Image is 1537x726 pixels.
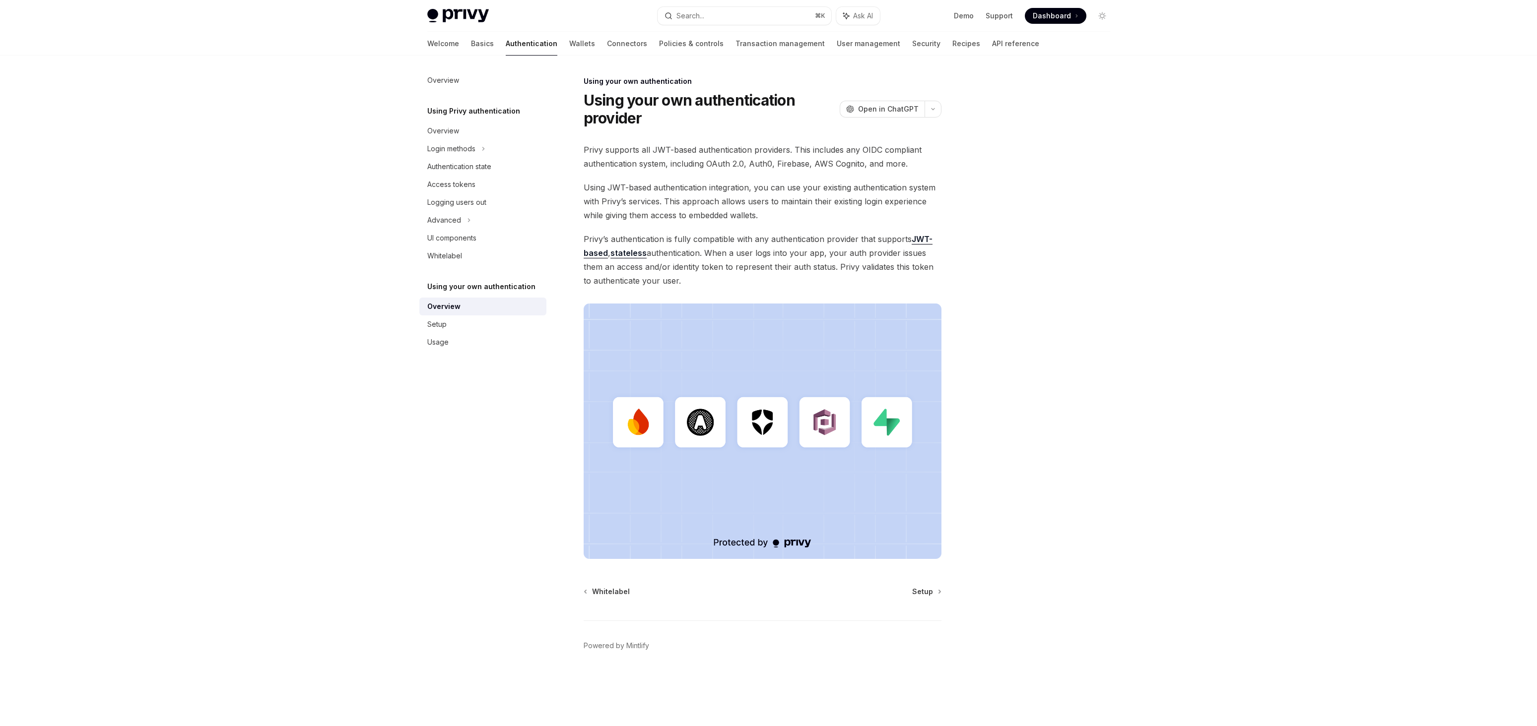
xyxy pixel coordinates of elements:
a: Powered by Mintlify [584,641,649,651]
a: Overview [419,71,546,89]
span: Open in ChatGPT [858,104,919,114]
span: Dashboard [1033,11,1071,21]
a: Demo [954,11,974,21]
button: Search...⌘K [658,7,831,25]
span: ⌘ K [815,12,825,20]
h5: Using Privy authentication [427,105,520,117]
div: Search... [676,10,704,22]
a: Transaction management [735,32,825,56]
div: Overview [427,125,459,137]
a: Support [986,11,1013,21]
div: Login methods [427,143,475,155]
button: Open in ChatGPT [840,101,925,118]
div: Authentication state [427,161,491,173]
a: Logging users out [419,193,546,211]
img: JWT-based auth splash [584,303,941,559]
a: Authentication [506,32,557,56]
span: Privy supports all JWT-based authentication providers. This includes any OIDC compliant authentic... [584,143,941,171]
button: Ask AI [836,7,880,25]
a: Dashboard [1025,8,1086,24]
div: Usage [427,336,449,348]
img: light logo [427,9,489,23]
button: Toggle dark mode [1094,8,1110,24]
div: Whitelabel [427,250,462,262]
a: Overview [419,122,546,140]
span: Whitelabel [592,587,630,597]
a: stateless [610,248,647,258]
div: Overview [427,74,459,86]
a: Usage [419,333,546,351]
a: Access tokens [419,176,546,193]
a: UI components [419,229,546,247]
a: Overview [419,298,546,315]
a: User management [837,32,900,56]
div: Setup [427,318,447,330]
a: Setup [912,587,940,597]
a: Whitelabel [585,587,630,597]
a: Recipes [952,32,980,56]
a: Basics [471,32,494,56]
a: Wallets [569,32,595,56]
a: Whitelabel [419,247,546,265]
h1: Using your own authentication provider [584,91,836,127]
a: Authentication state [419,158,546,176]
div: Overview [427,301,461,312]
a: Connectors [607,32,647,56]
div: Access tokens [427,179,475,190]
span: Using JWT-based authentication integration, you can use your existing authentication system with ... [584,181,941,222]
a: Setup [419,315,546,333]
a: API reference [992,32,1039,56]
a: Security [912,32,940,56]
div: UI components [427,232,476,244]
span: Ask AI [853,11,873,21]
span: Privy’s authentication is fully compatible with any authentication provider that supports , authe... [584,232,941,288]
span: Setup [912,587,933,597]
div: Logging users out [427,196,486,208]
a: Welcome [427,32,459,56]
div: Advanced [427,214,461,226]
div: Using your own authentication [584,76,941,86]
h5: Using your own authentication [427,281,535,293]
a: Policies & controls [659,32,724,56]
